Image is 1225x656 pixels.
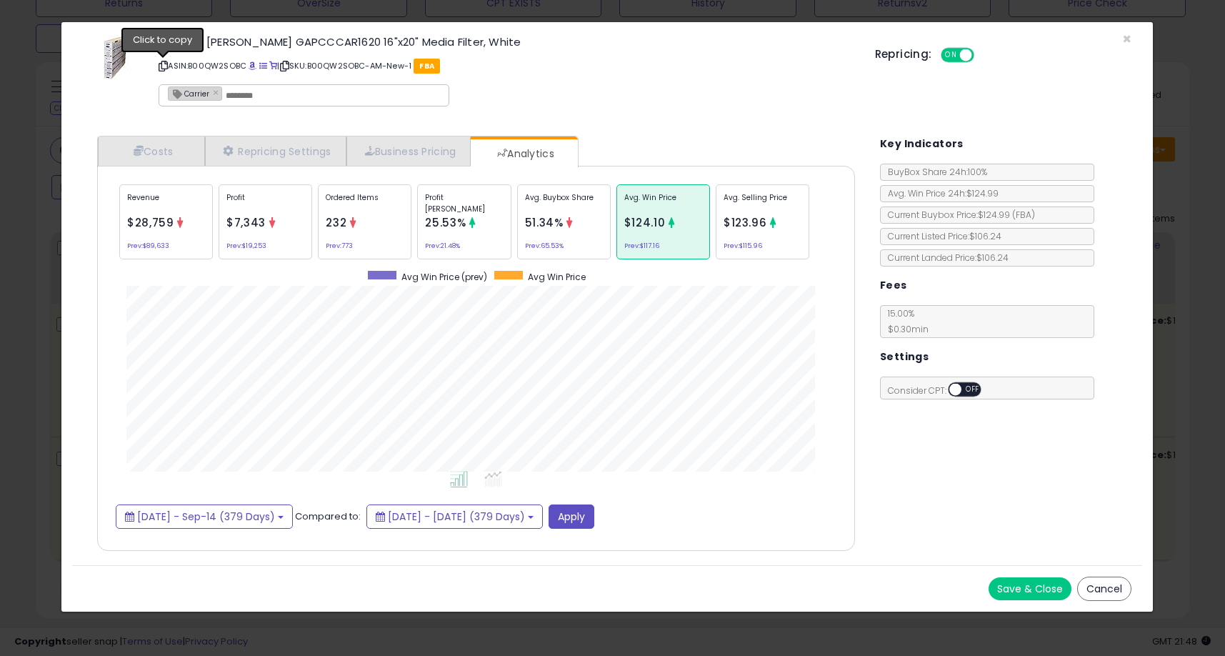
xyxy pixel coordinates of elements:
[528,271,586,283] span: Avg Win Price
[880,135,964,153] h5: Key Indicators
[98,136,205,166] a: Costs
[961,384,984,396] span: OFF
[425,244,460,248] small: Prev: 21.48%
[326,244,353,248] small: Prev: 773
[978,209,1035,221] span: $124.99
[525,215,564,230] span: 51.34%
[881,166,987,178] span: BuyBox Share 24h: 100%
[881,252,1009,264] span: Current Landed Price: $106.24
[881,384,1000,397] span: Consider CPT:
[295,509,361,522] span: Compared to:
[471,139,576,168] a: Analytics
[624,244,659,248] small: Prev: $117.16
[989,577,1071,600] button: Save & Close
[549,505,594,529] button: Apply
[159,36,853,47] h3: Carrier / [PERSON_NAME] GAPCCCAR1620 16"x20" Media Filter, White
[388,510,525,524] span: [DATE] - [DATE] (379 Days)
[971,49,994,61] span: OFF
[326,192,404,214] p: Ordered Items
[881,209,1035,221] span: Current Buybox Price:
[724,192,801,214] p: Avg. Selling Price
[724,244,762,248] small: Prev: $115.96
[880,277,907,294] h5: Fees
[159,54,853,77] p: ASIN: B00QW2SOBC | SKU: B00QW2SOBC-AM-New-1
[881,187,999,199] span: Avg. Win Price 24h: $124.99
[94,36,137,79] img: 51Ci3td4FTL._SL60_.jpg
[259,60,267,71] a: All offer listings
[425,192,503,214] p: Profit [PERSON_NAME]
[127,215,174,230] span: $28,759
[425,215,466,230] span: 25.53%
[1077,577,1131,601] button: Cancel
[326,215,346,230] span: 232
[269,60,277,71] a: Your listing only
[346,136,471,166] a: Business Pricing
[525,244,564,248] small: Prev: 65.53%
[205,136,346,166] a: Repricing Settings
[226,244,266,248] small: Prev: $19,253
[169,87,209,99] span: Carrier
[1012,209,1035,221] span: ( FBA )
[624,215,665,230] span: $124.10
[401,271,487,283] span: Avg Win Price (prev)
[127,192,205,214] p: Revenue
[226,192,304,214] p: Profit
[226,215,266,230] span: $7,343
[881,307,929,335] span: 15.00 %
[881,230,1001,242] span: Current Listed Price: $106.24
[127,244,169,248] small: Prev: $89,633
[881,323,929,335] span: $0.30 min
[875,49,932,60] h5: Repricing:
[724,215,766,230] span: $123.96
[137,510,275,524] span: [DATE] - Sep-14 (379 Days)
[525,192,603,214] p: Avg. Buybox Share
[1122,29,1131,49] span: ×
[249,60,256,71] a: BuyBox page
[942,49,960,61] span: ON
[414,59,440,74] span: FBA
[880,348,929,366] h5: Settings
[624,192,702,214] p: Avg. Win Price
[213,86,221,99] a: ×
